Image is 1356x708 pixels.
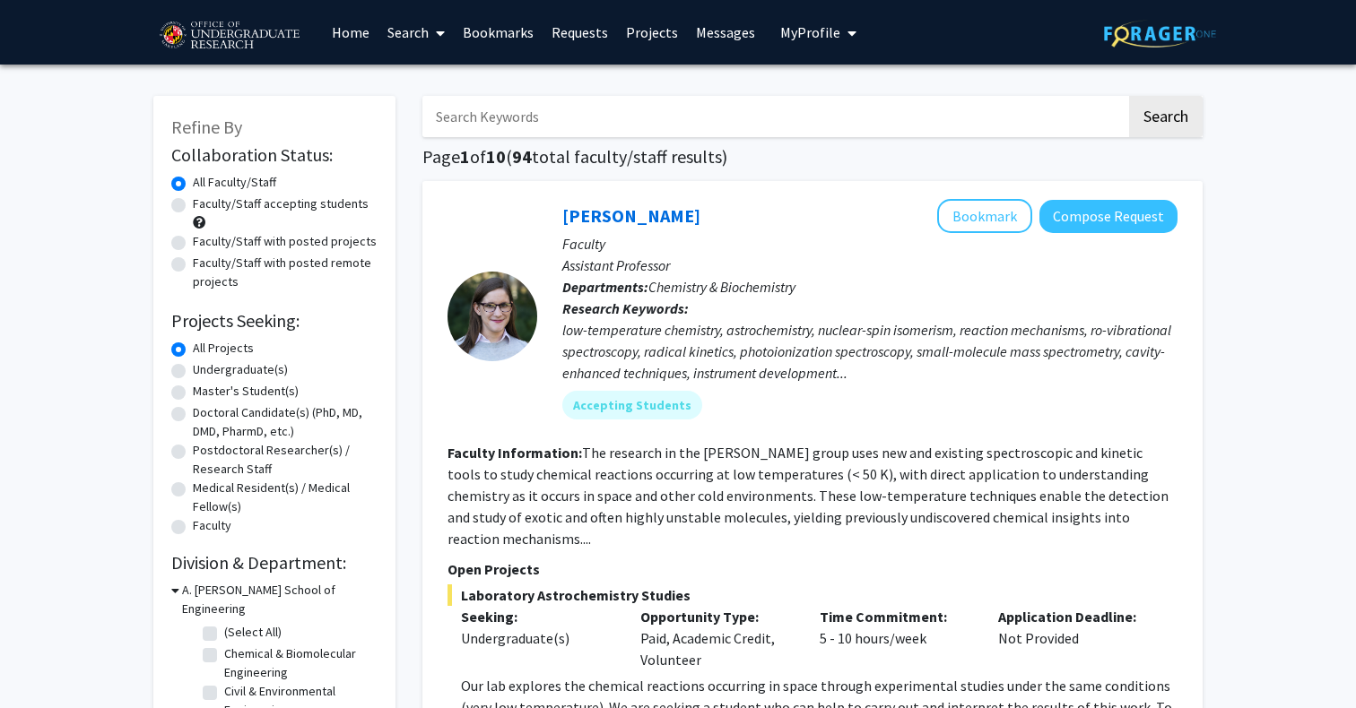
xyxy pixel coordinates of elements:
label: Faculty/Staff with posted remote projects [193,254,378,291]
a: Messages [687,1,764,64]
mat-chip: Accepting Students [562,391,702,419]
div: low-temperature chemistry, astrochemistry, nuclear-spin isomerism, reaction mechanisms, ro-vibrat... [562,319,1178,384]
a: Bookmarks [454,1,543,64]
span: 94 [512,145,532,168]
p: Open Projects [448,558,1178,580]
span: 10 [486,145,506,168]
b: Faculty Information: [448,444,582,462]
button: Compose Request to Leah Dodson [1039,200,1178,233]
label: Chemical & Biomolecular Engineering [224,644,373,682]
a: [PERSON_NAME] [562,204,700,227]
label: Doctoral Candidate(s) (PhD, MD, DMD, PharmD, etc.) [193,403,378,441]
button: Search [1129,96,1203,137]
fg-read-more: The research in the [PERSON_NAME] group uses new and existing spectroscopic and kinetic tools to ... [448,444,1169,548]
input: Search Keywords [422,96,1126,137]
div: Not Provided [985,606,1164,670]
label: Master's Student(s) [193,382,299,401]
a: Projects [617,1,687,64]
p: Seeking: [461,606,613,627]
div: Undergraduate(s) [461,627,613,649]
label: Faculty/Staff with posted projects [193,232,377,251]
span: Laboratory Astrochemistry Studies [448,584,1178,606]
h1: Page of ( total faculty/staff results) [422,146,1203,168]
span: Chemistry & Biochemistry [648,278,795,296]
p: Application Deadline: [998,606,1151,627]
span: 1 [460,145,470,168]
b: Departments: [562,278,648,296]
button: Add Leah Dodson to Bookmarks [937,199,1032,233]
label: All Faculty/Staff [193,173,276,192]
div: Paid, Academic Credit, Volunteer [627,606,806,670]
img: University of Maryland Logo [153,13,305,58]
div: 5 - 10 hours/week [806,606,986,670]
label: (Select All) [224,623,282,642]
label: Postdoctoral Researcher(s) / Research Staff [193,441,378,479]
a: Home [323,1,378,64]
p: Time Commitment: [820,606,972,627]
p: Opportunity Type: [640,606,793,627]
span: Refine By [171,116,242,138]
a: Search [378,1,454,64]
span: My Profile [780,23,840,41]
label: Medical Resident(s) / Medical Fellow(s) [193,479,378,516]
label: All Projects [193,339,254,358]
img: ForagerOne Logo [1104,20,1216,47]
label: Faculty [193,516,231,535]
b: Research Keywords: [562,299,689,317]
p: Faculty [562,233,1178,255]
label: Faculty/Staff accepting students [193,194,369,213]
label: Undergraduate(s) [193,360,288,379]
a: Requests [543,1,617,64]
p: Assistant Professor [562,255,1178,276]
h2: Division & Department: [171,552,378,574]
h3: A. [PERSON_NAME] School of Engineering [182,581,378,618]
h2: Collaboration Status: [171,144,378,166]
iframe: Chat [13,627,76,695]
h2: Projects Seeking: [171,310,378,332]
